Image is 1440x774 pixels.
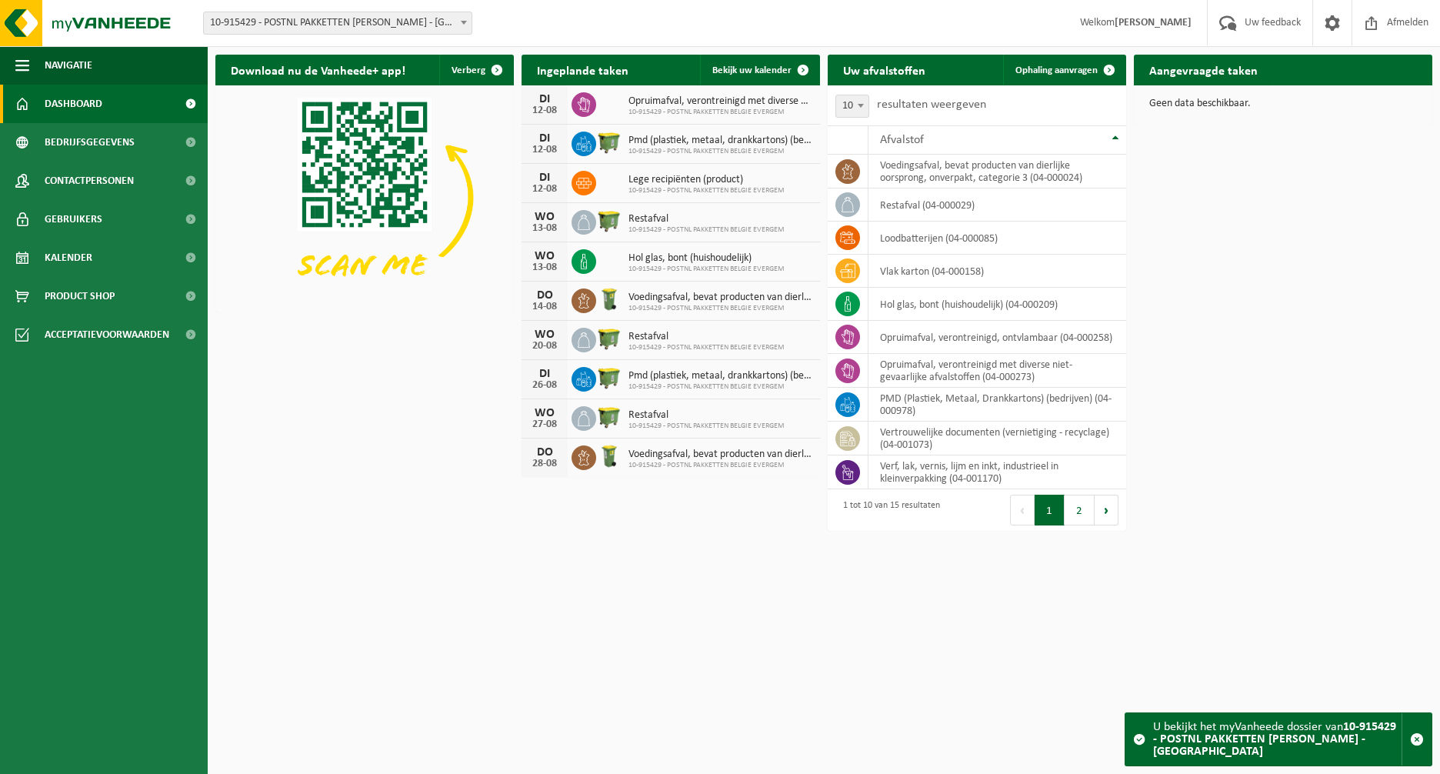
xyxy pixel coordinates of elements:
[596,443,622,469] img: WB-0140-HPE-GN-50
[522,55,644,85] h2: Ingeplande taken
[596,129,622,155] img: WB-1100-HPE-GN-50
[628,422,785,431] span: 10-915429 - POSTNL PAKKETTEN BELGIE EVERGEM
[868,222,1126,255] td: loodbatterijen (04-000085)
[628,461,812,470] span: 10-915429 - POSTNL PAKKETTEN BELGIE EVERGEM
[628,449,812,461] span: Voedingsafval, bevat producten van dierlijke oorsprong, onverpakt, categorie 3
[628,252,785,265] span: Hol glas, bont (huishoudelijk)
[529,329,560,341] div: WO
[628,409,785,422] span: Restafval
[596,208,622,234] img: WB-1100-HPE-GN-50
[868,255,1126,288] td: vlak karton (04-000158)
[1153,713,1402,766] div: U bekijkt het myVanheede dossier van
[628,213,785,225] span: Restafval
[215,55,421,85] h2: Download nu de Vanheede+ app!
[1134,55,1273,85] h2: Aangevraagde taken
[529,105,560,116] div: 12-08
[628,225,785,235] span: 10-915429 - POSTNL PAKKETTEN BELGIE EVERGEM
[215,85,514,309] img: Download de VHEPlus App
[628,174,785,186] span: Lege recipiënten (product)
[1115,17,1192,28] strong: [PERSON_NAME]
[868,354,1126,388] td: opruimafval, verontreinigd met diverse niet-gevaarlijke afvalstoffen (04-000273)
[45,277,115,315] span: Product Shop
[529,289,560,302] div: DO
[596,404,622,430] img: WB-1100-HPE-GN-50
[877,98,986,111] label: resultaten weergeven
[529,93,560,105] div: DI
[1015,65,1098,75] span: Ophaling aanvragen
[628,108,812,117] span: 10-915429 - POSTNL PAKKETTEN BELGIE EVERGEM
[1010,495,1035,525] button: Previous
[628,186,785,195] span: 10-915429 - POSTNL PAKKETTEN BELGIE EVERGEM
[203,12,472,35] span: 10-915429 - POSTNL PAKKETTEN BELGIE EVERGEM - EVERGEM
[628,343,785,352] span: 10-915429 - POSTNL PAKKETTEN BELGIE EVERGEM
[529,145,560,155] div: 12-08
[868,388,1126,422] td: PMD (Plastiek, Metaal, Drankkartons) (bedrijven) (04-000978)
[1003,55,1125,85] a: Ophaling aanvragen
[712,65,792,75] span: Bekijk uw kalender
[700,55,818,85] a: Bekijk uw kalender
[628,147,812,156] span: 10-915429 - POSTNL PAKKETTEN BELGIE EVERGEM
[452,65,485,75] span: Verberg
[836,95,868,117] span: 10
[596,365,622,391] img: WB-1100-HPE-GN-50
[204,12,472,34] span: 10-915429 - POSTNL PAKKETTEN BELGIE EVERGEM - EVERGEM
[529,368,560,380] div: DI
[45,162,134,200] span: Contactpersonen
[1035,495,1065,525] button: 1
[529,380,560,391] div: 26-08
[45,123,135,162] span: Bedrijfsgegevens
[596,325,622,352] img: WB-1100-HPE-GN-50
[45,85,102,123] span: Dashboard
[835,493,940,527] div: 1 tot 10 van 15 resultaten
[45,315,169,354] span: Acceptatievoorwaarden
[529,184,560,195] div: 12-08
[835,95,869,118] span: 10
[45,46,92,85] span: Navigatie
[529,132,560,145] div: DI
[628,135,812,147] span: Pmd (plastiek, metaal, drankkartons) (bedrijven)
[529,446,560,459] div: DO
[868,422,1126,455] td: vertrouwelijke documenten (vernietiging - recyclage) (04-001073)
[45,200,102,239] span: Gebruikers
[1065,495,1095,525] button: 2
[529,211,560,223] div: WO
[1153,721,1396,758] strong: 10-915429 - POSTNL PAKKETTEN [PERSON_NAME] - [GEOGRAPHIC_DATA]
[628,95,812,108] span: Opruimafval, verontreinigd met diverse niet-gevaarlijke afvalstoffen
[1095,495,1118,525] button: Next
[45,239,92,277] span: Kalender
[529,172,560,184] div: DI
[868,155,1126,188] td: voedingsafval, bevat producten van dierlijke oorsprong, onverpakt, categorie 3 (04-000024)
[628,370,812,382] span: Pmd (plastiek, metaal, drankkartons) (bedrijven)
[1149,98,1417,109] p: Geen data beschikbaar.
[529,223,560,234] div: 13-08
[628,304,812,313] span: 10-915429 - POSTNL PAKKETTEN BELGIE EVERGEM
[439,55,512,85] button: Verberg
[868,288,1126,321] td: hol glas, bont (huishoudelijk) (04-000209)
[529,407,560,419] div: WO
[880,134,924,146] span: Afvalstof
[828,55,941,85] h2: Uw afvalstoffen
[868,321,1126,354] td: opruimafval, verontreinigd, ontvlambaar (04-000258)
[529,341,560,352] div: 20-08
[628,265,785,274] span: 10-915429 - POSTNL PAKKETTEN BELGIE EVERGEM
[628,382,812,392] span: 10-915429 - POSTNL PAKKETTEN BELGIE EVERGEM
[596,286,622,312] img: WB-0140-HPE-GN-50
[529,262,560,273] div: 13-08
[529,250,560,262] div: WO
[529,302,560,312] div: 14-08
[529,459,560,469] div: 28-08
[868,188,1126,222] td: restafval (04-000029)
[868,455,1126,489] td: verf, lak, vernis, lijm en inkt, industrieel in kleinverpakking (04-001170)
[529,419,560,430] div: 27-08
[628,331,785,343] span: Restafval
[628,292,812,304] span: Voedingsafval, bevat producten van dierlijke oorsprong, onverpakt, categorie 3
